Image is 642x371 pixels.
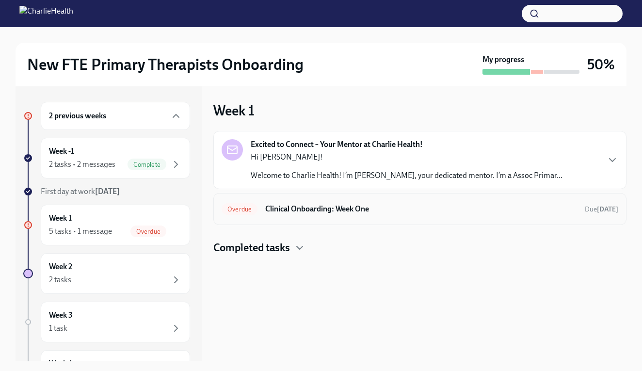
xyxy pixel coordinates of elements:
[19,6,73,21] img: CharlieHealth
[49,261,72,272] h6: Week 2
[251,152,562,162] p: Hi [PERSON_NAME]!
[49,358,73,369] h6: Week 4
[49,111,106,121] h6: 2 previous weeks
[213,102,255,119] h3: Week 1
[213,241,626,255] div: Completed tasks
[23,205,190,245] a: Week 15 tasks • 1 messageOverdue
[585,205,618,213] span: Due
[265,204,577,214] h6: Clinical Onboarding: Week One
[49,226,112,237] div: 5 tasks • 1 message
[222,201,618,217] a: OverdueClinical Onboarding: Week OneDue[DATE]
[482,54,524,65] strong: My progress
[23,138,190,178] a: Week -12 tasks • 2 messagesComplete
[251,170,562,181] p: Welcome to Charlie Health! I’m [PERSON_NAME], your dedicated mentor. I’m a Assoc Primar...
[23,253,190,294] a: Week 22 tasks
[95,187,120,196] strong: [DATE]
[251,139,423,150] strong: Excited to Connect – Your Mentor at Charlie Health!
[49,323,67,334] div: 1 task
[23,186,190,197] a: First day at work[DATE]
[587,56,615,73] h3: 50%
[49,310,73,321] h6: Week 3
[27,55,304,74] h2: New FTE Primary Therapists Onboarding
[128,161,166,168] span: Complete
[41,102,190,130] div: 2 previous weeks
[49,146,74,157] h6: Week -1
[585,205,618,214] span: August 24th, 2025 10:00
[49,213,72,224] h6: Week 1
[41,187,120,196] span: First day at work
[222,206,257,213] span: Overdue
[23,302,190,342] a: Week 31 task
[597,205,618,213] strong: [DATE]
[213,241,290,255] h4: Completed tasks
[49,274,71,285] div: 2 tasks
[130,228,166,235] span: Overdue
[49,159,115,170] div: 2 tasks • 2 messages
